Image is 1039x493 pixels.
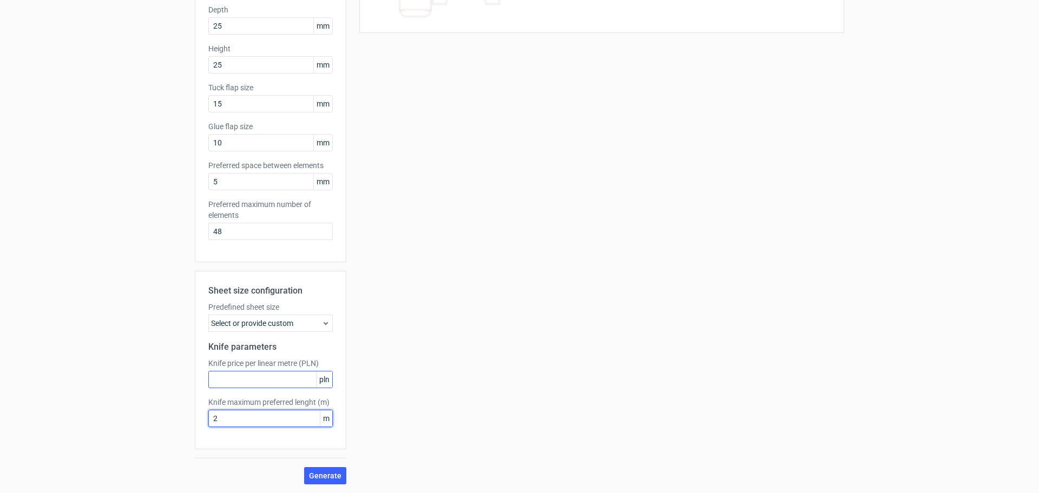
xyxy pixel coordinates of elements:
span: mm [313,96,332,112]
label: Knife maximum preferred lenght (m) [208,397,333,408]
span: m [320,410,332,427]
span: mm [313,135,332,151]
h2: Sheet size configuration [208,284,333,297]
h2: Knife parameters [208,341,333,354]
label: Knife price per linear metre (PLN) [208,358,333,369]
label: Preferred maximum number of elements [208,199,333,221]
label: Glue flap size [208,121,333,132]
div: Select or provide custom [208,315,333,332]
span: mm [313,18,332,34]
label: Predefined sheet size [208,302,333,312]
label: Depth [208,4,333,15]
span: Generate [309,472,341,479]
label: Preferred space between elements [208,160,333,171]
span: pln [316,371,332,388]
button: Generate [304,467,346,484]
label: Height [208,43,333,54]
label: Tuck flap size [208,82,333,93]
span: mm [313,57,332,73]
span: mm [313,174,332,190]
